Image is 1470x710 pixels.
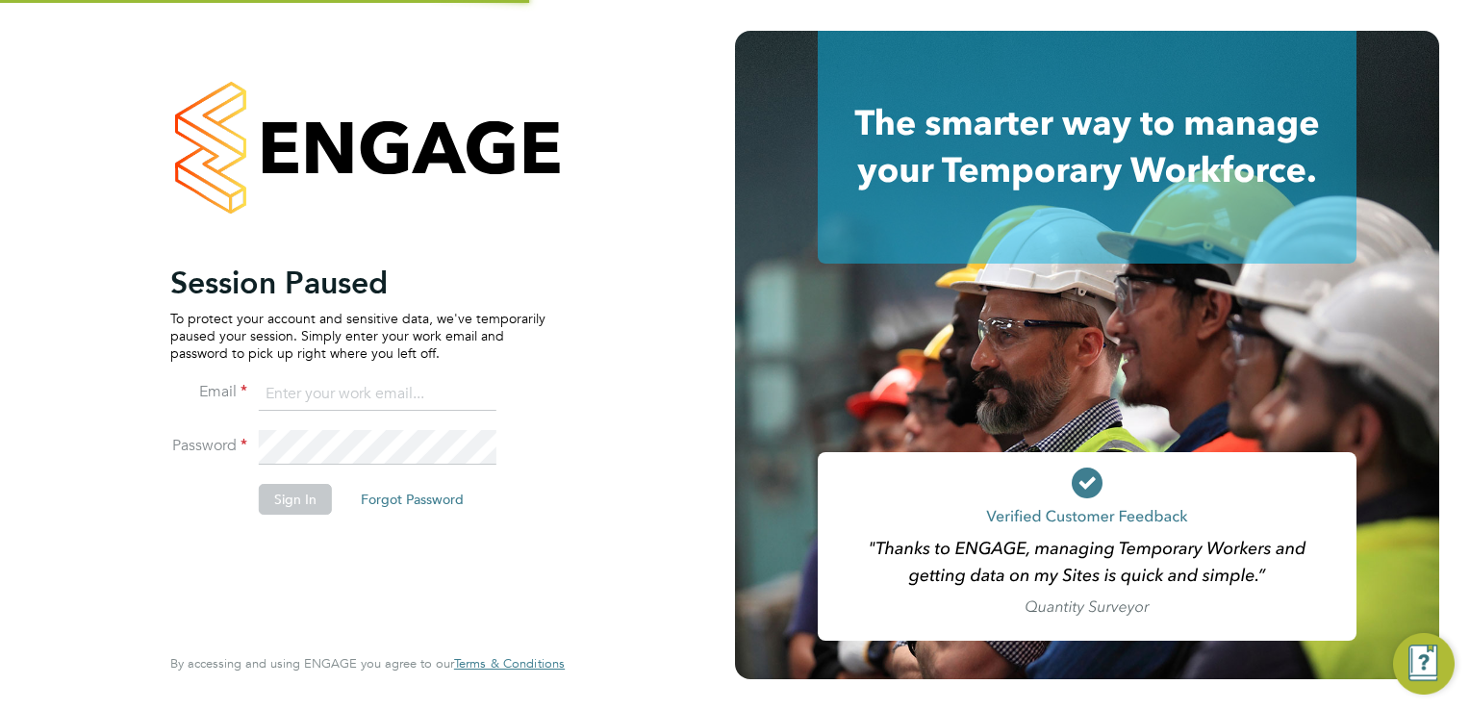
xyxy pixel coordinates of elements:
input: Enter your work email... [259,377,496,412]
span: Terms & Conditions [454,655,565,672]
label: Password [170,436,247,456]
a: Terms & Conditions [454,656,565,672]
button: Forgot Password [345,484,479,515]
label: Email [170,382,247,402]
h2: Session Paused [170,264,545,302]
button: Sign In [259,484,332,515]
p: To protect your account and sensitive data, we've temporarily paused your session. Simply enter y... [170,310,545,363]
span: By accessing and using ENGAGE you agree to our [170,655,565,672]
button: Engage Resource Center [1393,633,1455,695]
